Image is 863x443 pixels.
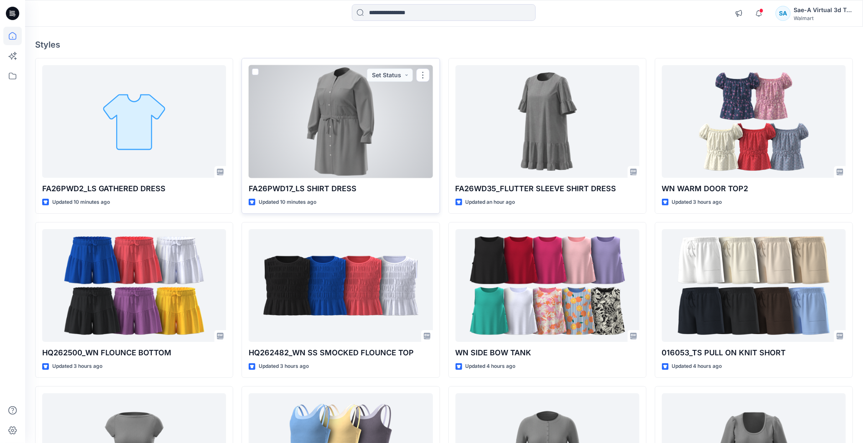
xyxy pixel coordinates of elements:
[42,347,226,359] p: HQ262500_WN FLOUNCE BOTTOM
[35,40,853,50] h4: Styles
[249,183,433,195] p: FA26PWD17_LS SHIRT DRESS
[42,229,226,342] a: HQ262500_WN FLOUNCE BOTTOM
[466,198,515,207] p: Updated an hour ago
[662,183,846,195] p: WN WARM DOOR TOP2
[662,65,846,178] a: WN WARM DOOR TOP2
[259,362,309,371] p: Updated 3 hours ago
[259,198,316,207] p: Updated 10 minutes ago
[456,347,639,359] p: WN SIDE BOW TANK
[672,198,722,207] p: Updated 3 hours ago
[456,65,639,178] a: FA26WD35_FLUTTER SLEEVE SHIRT DRESS
[662,347,846,359] p: 016053_TS PULL ON KNIT SHORT
[672,362,722,371] p: Updated 4 hours ago
[249,65,433,178] a: FA26PWD17_LS SHIRT DRESS
[52,362,102,371] p: Updated 3 hours ago
[794,5,853,15] div: Sae-A Virtual 3d Team
[456,183,639,195] p: FA26WD35_FLUTTER SLEEVE SHIRT DRESS
[249,229,433,342] a: HQ262482_WN SS SMOCKED FLOUNCE TOP
[466,362,516,371] p: Updated 4 hours ago
[456,229,639,342] a: WN SIDE BOW TANK
[662,229,846,342] a: 016053_TS PULL ON KNIT SHORT
[42,183,226,195] p: FA26PWD2_LS GATHERED DRESS
[42,65,226,178] a: FA26PWD2_LS GATHERED DRESS
[52,198,110,207] p: Updated 10 minutes ago
[794,15,853,21] div: Walmart
[249,347,433,359] p: HQ262482_WN SS SMOCKED FLOUNCE TOP
[776,6,791,21] div: SA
